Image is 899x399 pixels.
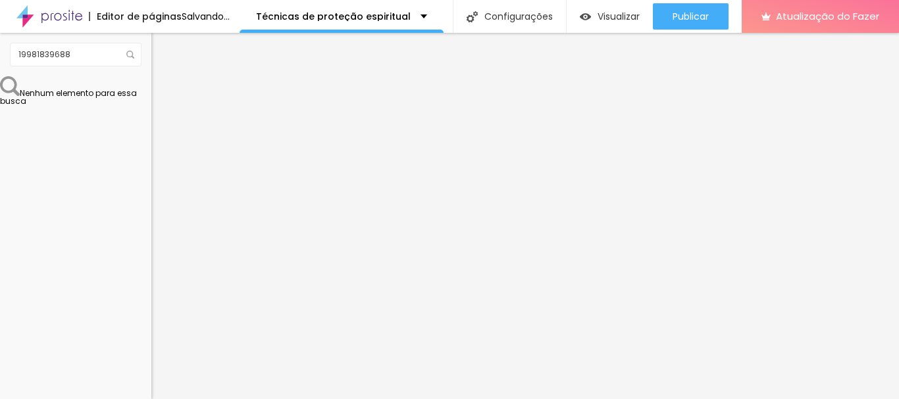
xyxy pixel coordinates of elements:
input: Buscar elemento [10,43,141,66]
font: Visualizar [598,10,640,23]
button: Publicar [653,3,729,30]
button: Visualizar [567,3,653,30]
img: view-1.svg [580,11,591,22]
img: Ícone [467,11,478,22]
font: Atualização do Fazer [776,9,879,23]
font: Técnicas de proteção espiritual [256,10,411,23]
img: Ícone [126,51,134,59]
div: Salvando... [182,12,230,21]
font: Editor de páginas [97,10,182,23]
font: Configurações [484,10,553,23]
font: Publicar [673,10,709,23]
